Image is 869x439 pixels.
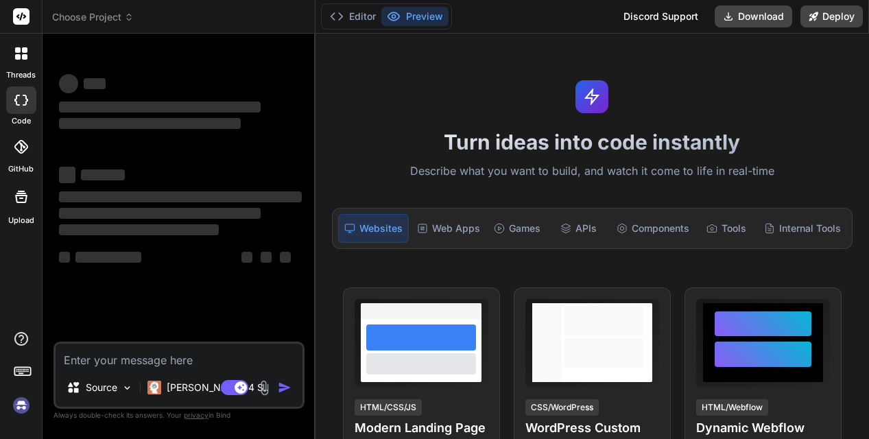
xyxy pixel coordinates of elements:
div: Discord Support [615,5,706,27]
div: Internal Tools [759,214,846,243]
div: Components [611,214,695,243]
div: Tools [698,214,756,243]
p: Always double-check its answers. Your in Bind [53,409,305,422]
span: ‌ [59,102,261,112]
span: ‌ [59,74,78,93]
span: ‌ [81,169,125,180]
p: [PERSON_NAME] 4 S.. [167,381,269,394]
div: HTML/CSS/JS [355,399,422,416]
span: ‌ [59,167,75,183]
img: Claude 4 Sonnet [147,381,161,394]
img: Pick Models [121,382,133,394]
label: Upload [8,215,34,226]
button: Download [715,5,792,27]
label: GitHub [8,163,34,175]
button: Deploy [800,5,863,27]
span: ‌ [59,118,241,129]
img: icon [278,381,291,394]
span: ‌ [59,208,261,219]
span: ‌ [84,78,106,89]
div: CSS/WordPress [525,399,599,416]
h1: Turn ideas into code instantly [324,130,861,154]
span: ‌ [59,252,70,263]
img: attachment [257,380,272,396]
div: Websites [338,214,409,243]
button: Editor [324,7,381,26]
span: ‌ [75,252,141,263]
h4: Modern Landing Page [355,418,488,438]
div: Web Apps [412,214,486,243]
button: Preview [381,7,449,26]
div: HTML/Webflow [696,399,768,416]
span: privacy [184,411,209,419]
p: Describe what you want to build, and watch it come to life in real-time [324,163,861,180]
div: Games [488,214,547,243]
p: Source [86,381,117,394]
img: signin [10,394,33,417]
label: code [12,115,31,127]
div: APIs [549,214,608,243]
span: ‌ [59,191,302,202]
span: ‌ [59,224,219,235]
span: ‌ [241,252,252,263]
span: ‌ [280,252,291,263]
span: ‌ [261,252,272,263]
label: threads [6,69,36,81]
span: Choose Project [52,10,134,24]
